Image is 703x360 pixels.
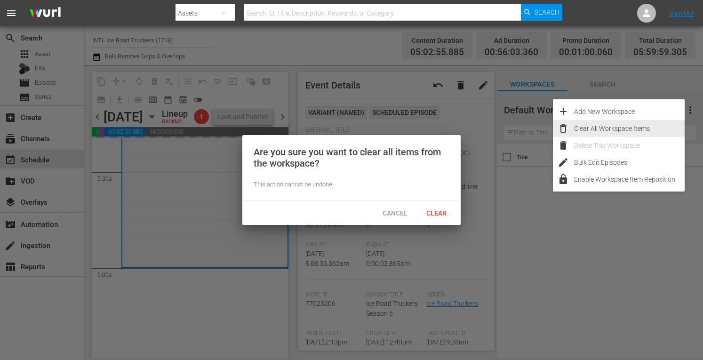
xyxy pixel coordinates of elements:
[670,9,694,17] a: Sign Out
[415,204,457,221] button: Clear
[521,4,562,21] button: Search
[535,4,559,21] span: Search
[375,209,415,217] span: Cancel
[558,140,569,151] span: delete
[23,2,68,24] img: ans4CAIJ8jUAAAAAAAAAAAAAAAAAAAAAAAAgQb4GAAAAAAAAAAAAAAAAAAAAAAAAJMjXAAAAAAAAAAAAAAAAAAAAAAAAgAT5G...
[574,154,685,171] div: Bulk Edit Episodes
[558,157,569,168] span: edit
[6,8,17,19] span: menu
[558,174,569,185] span: lock
[574,171,685,188] div: Enable Workspace Item Reposition
[419,209,454,217] span: Clear
[254,180,449,189] div: This action cannot be undone.
[254,146,449,169] div: Are you sure you want to clear all items from the workspace?
[574,103,685,120] div: Add New Workspace
[574,120,685,137] div: Clear All Workspace Items
[374,204,415,221] button: Cancel
[558,106,569,117] span: add
[574,137,685,154] div: Delete This Workspace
